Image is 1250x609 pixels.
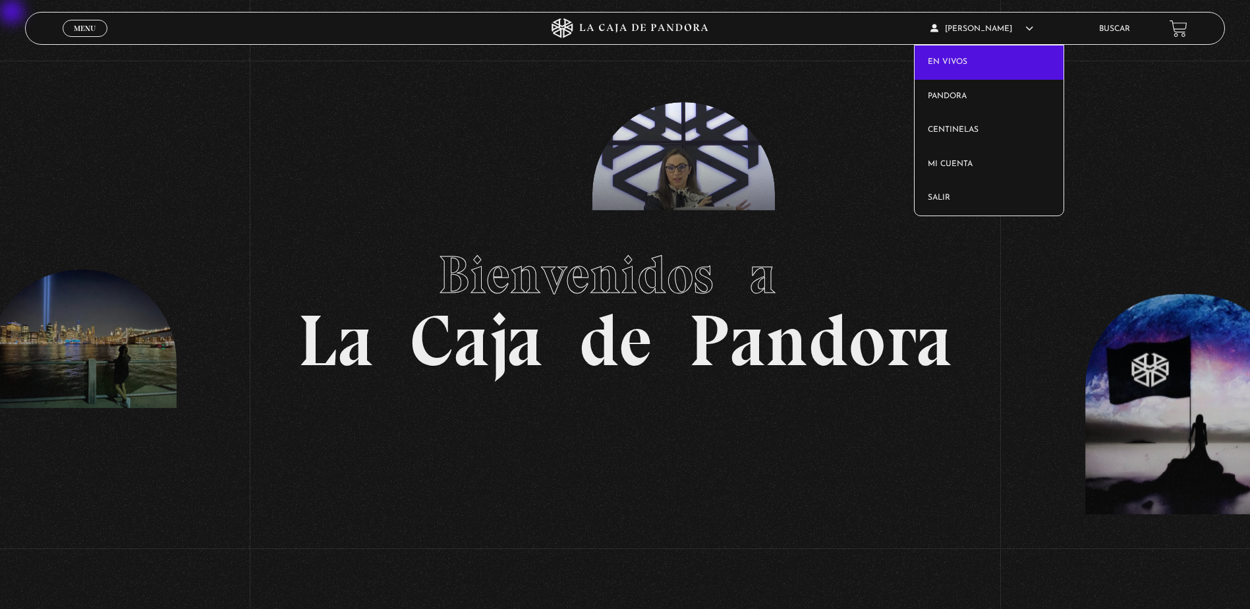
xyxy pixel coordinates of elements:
[915,148,1064,182] a: Mi cuenta
[915,113,1064,148] a: Centinelas
[930,25,1033,33] span: [PERSON_NAME]
[915,80,1064,114] a: Pandora
[438,243,812,306] span: Bienvenidos a
[1099,25,1130,33] a: Buscar
[915,45,1064,80] a: En vivos
[74,24,96,32] span: Menu
[70,36,101,45] span: Cerrar
[915,181,1064,216] a: Salir
[1170,20,1187,38] a: View your shopping cart
[298,232,952,377] h1: La Caja de Pandora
